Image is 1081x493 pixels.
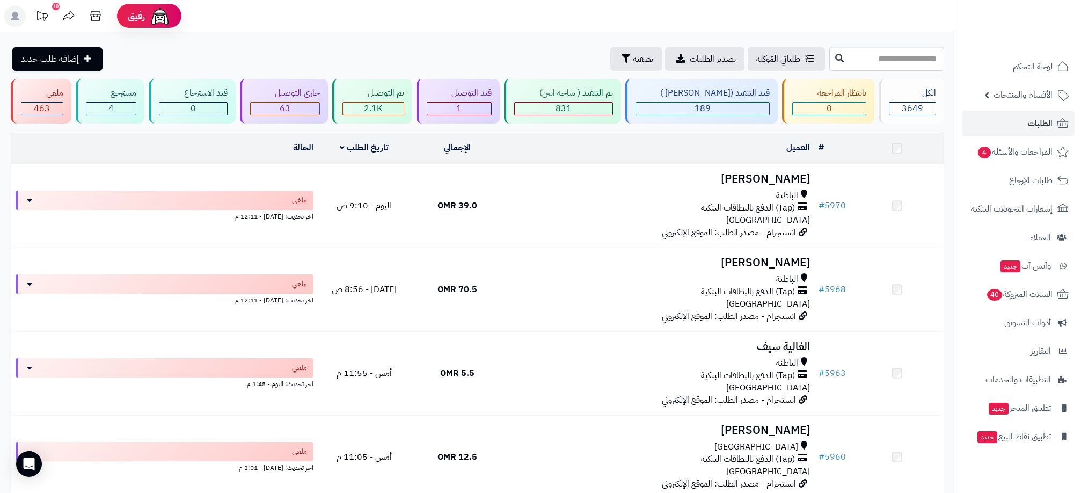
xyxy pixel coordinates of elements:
[342,87,404,99] div: تم التوصيل
[437,283,477,296] span: 70.5 OMR
[128,10,145,23] span: رفيق
[16,210,313,221] div: اخر تحديث: [DATE] - 12:11 م
[726,214,810,227] span: [GEOGRAPHIC_DATA]
[962,224,1075,250] a: العملاء
[16,451,42,477] div: Open Intercom Messenger
[147,79,238,124] a: قيد الاسترجاع 0
[52,3,60,10] div: 10
[86,87,137,99] div: مسترجع
[962,139,1075,165] a: المراجعات والأسئلة4
[971,201,1053,216] span: إشعارات التحويلات البنكية
[456,102,462,115] span: 1
[701,286,795,298] span: (Tap) الدفع بالبطاقات البنكية
[12,47,103,71] a: إضافة طلب جديد
[21,103,63,115] div: 463
[988,401,1051,416] span: تطبيق المتجر
[962,54,1075,79] a: لوحة التحكم
[827,102,832,115] span: 0
[610,47,662,71] button: تصفية
[786,141,810,154] a: العميل
[662,226,796,239] span: انستجرام - مصدر الطلب: الموقع الإلكتروني
[695,102,711,115] span: 189
[962,168,1075,193] a: طلبات الإرجاع
[902,102,923,115] span: 3649
[508,340,810,353] h3: الغالية سيف
[819,451,846,463] a: #5960
[976,429,1051,444] span: تطبيق نقاط البيع
[633,53,653,66] span: تصفية
[701,369,795,382] span: (Tap) الدفع بالبطاقات البنكية
[819,283,824,296] span: #
[74,79,147,124] a: مسترجع 4
[994,88,1053,103] span: الأقسام والمنتجات
[149,5,171,27] img: ai-face.png
[292,195,307,206] span: ملغي
[337,367,392,380] span: أمس - 11:55 م
[986,287,1053,302] span: السلات المتروكة
[16,461,313,473] div: اخر تحديث: [DATE] - 3:01 م
[636,103,770,115] div: 189
[1013,59,1053,74] span: لوحة التحكم
[21,87,63,99] div: ملغي
[86,103,136,115] div: 4
[977,431,997,443] span: جديد
[343,103,404,115] div: 2098
[293,141,313,154] a: الحالة
[159,103,227,115] div: 0
[985,372,1051,387] span: التطبيقات والخدمات
[292,363,307,373] span: ملغي
[515,103,612,115] div: 831
[978,147,991,158] span: 4
[427,87,492,99] div: قيد التوصيل
[636,87,770,99] div: قيد التنفيذ ([PERSON_NAME] )
[714,441,798,453] span: [GEOGRAPHIC_DATA]
[108,102,114,115] span: 4
[34,102,50,115] span: 463
[776,273,798,286] span: الباطنة
[364,102,382,115] span: 2.1K
[962,310,1075,336] a: أدوات التسويق
[962,196,1075,222] a: إشعارات التحويلات البنكية
[330,79,414,124] a: تم التوصيل 2.1K
[819,141,824,154] a: #
[889,87,937,99] div: الكل
[819,367,846,380] a: #5963
[437,199,477,212] span: 39.0 OMR
[508,257,810,269] h3: [PERSON_NAME]
[780,79,877,124] a: بانتظار المراجعة 0
[556,102,572,115] span: 831
[776,357,798,369] span: الباطنة
[1028,116,1053,131] span: الطلبات
[793,103,866,115] div: 0
[962,395,1075,421] a: تطبيق المتجرجديد
[726,298,810,310] span: [GEOGRAPHIC_DATA]
[819,199,846,212] a: #5970
[21,53,79,66] span: إضافة طلب جديد
[1004,315,1051,330] span: أدوات التسويق
[514,87,613,99] div: تم التنفيذ ( ساحة اتين)
[662,477,796,490] span: انستجرام - مصدر الطلب: الموقع الإلكتروني
[1030,230,1051,245] span: العملاء
[756,53,800,66] span: طلباتي المُوكلة
[792,87,866,99] div: بانتظار المراجعة
[726,465,810,478] span: [GEOGRAPHIC_DATA]
[819,283,846,296] a: #5968
[623,79,780,124] a: قيد التنفيذ ([PERSON_NAME] ) 189
[1009,173,1053,188] span: طلبات الإرجاع
[690,53,736,66] span: تصدير الطلبات
[701,453,795,466] span: (Tap) الدفع بالبطاقات البنكية
[437,451,477,463] span: 12.5 OMR
[292,446,307,457] span: ملغي
[989,403,1009,415] span: جديد
[502,79,623,124] a: تم التنفيذ ( ساحة اتين) 831
[1000,260,1020,272] span: جديد
[726,381,810,394] span: [GEOGRAPHIC_DATA]
[414,79,502,124] a: قيد التوصيل 1
[332,283,397,296] span: [DATE] - 8:56 ص
[337,199,391,212] span: اليوم - 9:10 ص
[9,79,74,124] a: ملغي 463
[776,190,798,202] span: الباطنة
[508,173,810,185] h3: [PERSON_NAME]
[16,294,313,305] div: اخر تحديث: [DATE] - 12:11 م
[238,79,331,124] a: جاري التوصيل 63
